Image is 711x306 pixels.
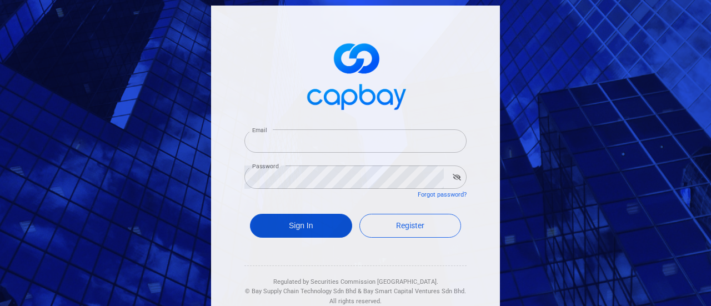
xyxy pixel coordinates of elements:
[252,126,267,134] label: Email
[418,191,467,198] a: Forgot password?
[300,33,411,116] img: logo
[396,221,424,230] span: Register
[250,214,352,238] button: Sign In
[245,288,356,295] span: © Bay Supply Chain Technology Sdn Bhd
[252,162,279,170] label: Password
[359,214,462,238] a: Register
[363,288,466,295] span: Bay Smart Capital Ventures Sdn Bhd.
